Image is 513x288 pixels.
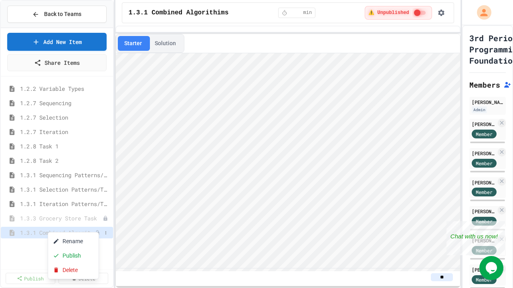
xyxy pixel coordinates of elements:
[48,234,99,248] button: Rename
[446,221,505,255] iframe: chat widget
[48,263,99,277] button: Delete
[479,256,505,280] iframe: chat widget
[48,248,99,263] button: Publish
